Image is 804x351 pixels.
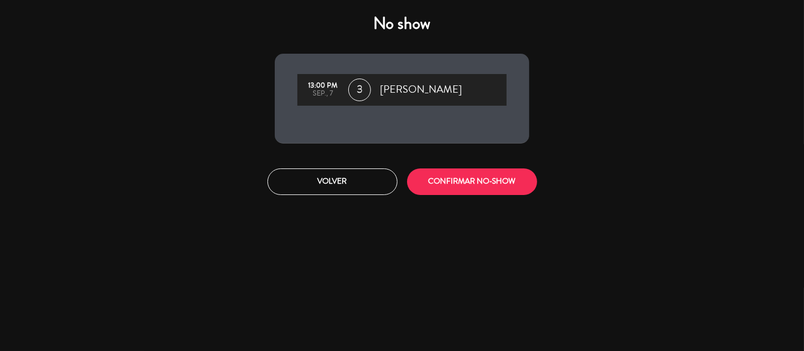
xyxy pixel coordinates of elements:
button: CONFIRMAR NO-SHOW [407,168,537,195]
div: sep., 7 [303,90,343,98]
span: [PERSON_NAME] [380,81,462,98]
div: 13:00 PM [303,82,343,90]
span: 3 [348,79,371,101]
h4: No show [275,14,529,34]
button: Volver [267,168,397,195]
